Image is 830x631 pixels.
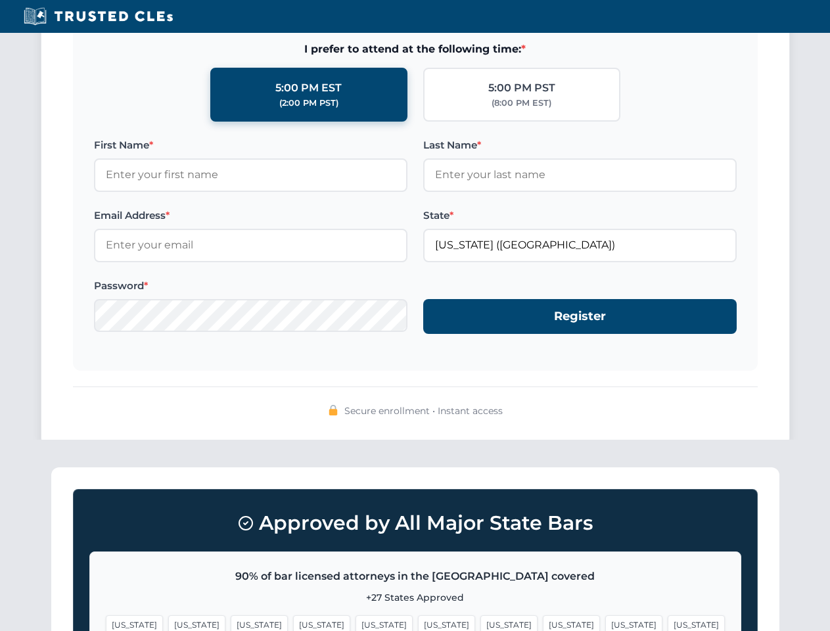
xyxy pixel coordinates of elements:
[94,137,407,153] label: First Name
[89,505,741,541] h3: Approved by All Major State Bars
[492,97,551,110] div: (8:00 PM EST)
[94,158,407,191] input: Enter your first name
[423,208,737,223] label: State
[94,208,407,223] label: Email Address
[344,404,503,418] span: Secure enrollment • Instant access
[20,7,177,26] img: Trusted CLEs
[423,137,737,153] label: Last Name
[106,590,725,605] p: +27 States Approved
[423,158,737,191] input: Enter your last name
[106,568,725,585] p: 90% of bar licensed attorneys in the [GEOGRAPHIC_DATA] covered
[94,41,737,58] span: I prefer to attend at the following time:
[423,299,737,334] button: Register
[328,405,338,415] img: 🔒
[94,229,407,262] input: Enter your email
[275,80,342,97] div: 5:00 PM EST
[279,97,338,110] div: (2:00 PM PST)
[423,229,737,262] input: Florida (FL)
[488,80,555,97] div: 5:00 PM PST
[94,278,407,294] label: Password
